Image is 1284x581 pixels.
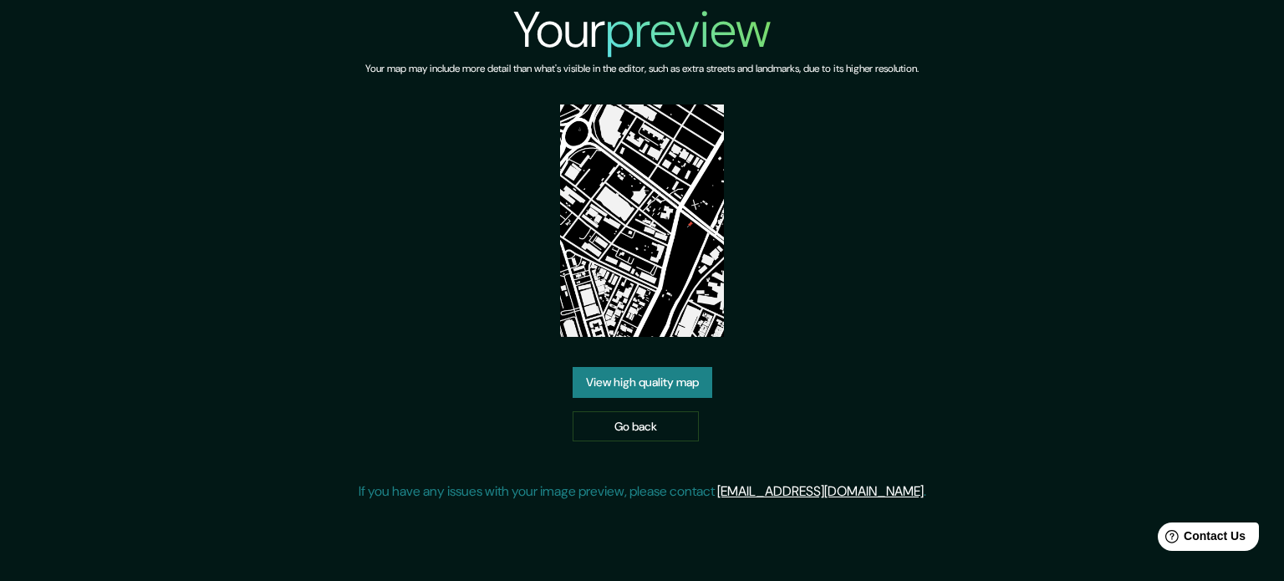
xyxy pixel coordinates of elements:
[573,411,699,442] a: Go back
[573,367,712,398] a: View high quality map
[1135,516,1266,563] iframe: Help widget launcher
[717,482,924,500] a: [EMAIL_ADDRESS][DOMAIN_NAME]
[365,60,919,78] h6: Your map may include more detail than what's visible in the editor, such as extra streets and lan...
[359,482,926,502] p: If you have any issues with your image preview, please contact .
[560,104,725,337] img: created-map-preview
